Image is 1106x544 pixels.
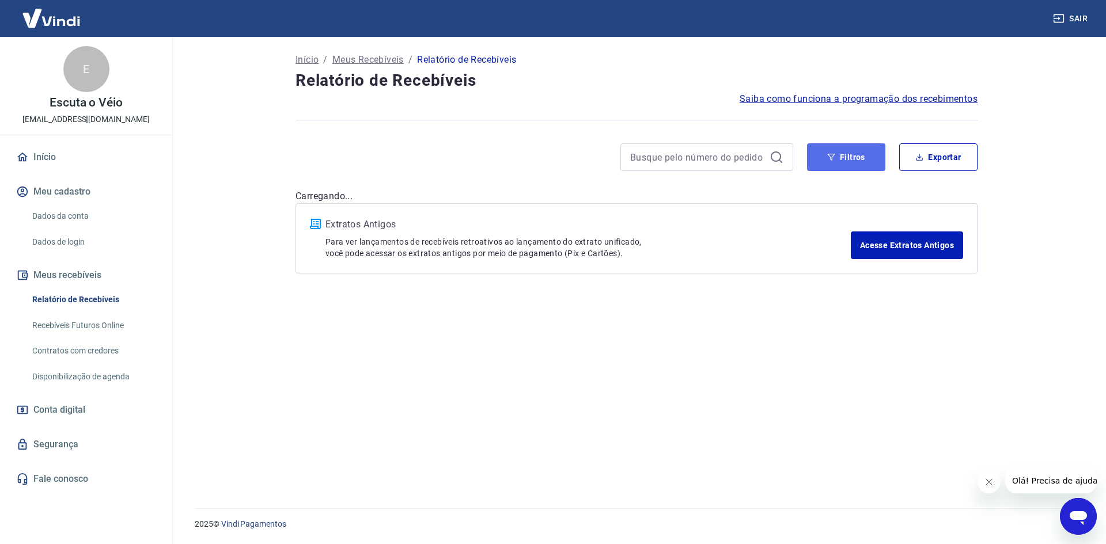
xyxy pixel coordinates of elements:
[14,144,158,170] a: Início
[33,402,85,418] span: Conta digital
[22,113,150,125] p: [EMAIL_ADDRESS][DOMAIN_NAME]
[310,219,321,229] img: ícone
[28,314,158,337] a: Recebíveis Futuros Online
[50,97,123,109] p: Escuta o Véio
[28,339,158,363] a: Contratos com credores
[221,519,286,528] a: Vindi Pagamentos
[332,53,404,67] a: Meus Recebíveis
[14,466,158,492] a: Fale conosco
[296,53,319,67] a: Início
[408,53,412,67] p: /
[7,8,97,17] span: Olá! Precisa de ajuda?
[296,189,978,203] p: Carregando...
[417,53,516,67] p: Relatório de Recebíveis
[296,69,978,92] h4: Relatório de Recebíveis
[14,397,158,423] a: Conta digital
[807,143,885,171] button: Filtros
[1060,498,1097,535] iframe: Botão para abrir a janela de mensagens
[28,365,158,389] a: Disponibilização de agenda
[325,218,851,231] p: Extratos Antigos
[978,470,1001,493] iframe: Fechar mensagem
[1051,8,1092,29] button: Sair
[1005,468,1097,493] iframe: Mensagem da empresa
[323,53,327,67] p: /
[630,149,765,166] input: Busque pelo número do pedido
[28,230,158,254] a: Dados de login
[740,92,978,106] a: Saiba como funciona a programação dos recebimentos
[14,432,158,457] a: Segurança
[63,46,109,92] div: E
[28,204,158,228] a: Dados da conta
[14,1,89,36] img: Vindi
[14,179,158,204] button: Meu cadastro
[195,518,1078,530] p: 2025 ©
[325,236,851,259] p: Para ver lançamentos de recebíveis retroativos ao lançamento do extrato unificado, você pode aces...
[14,263,158,288] button: Meus recebíveis
[899,143,978,171] button: Exportar
[28,288,158,311] a: Relatório de Recebíveis
[851,231,963,259] a: Acesse Extratos Antigos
